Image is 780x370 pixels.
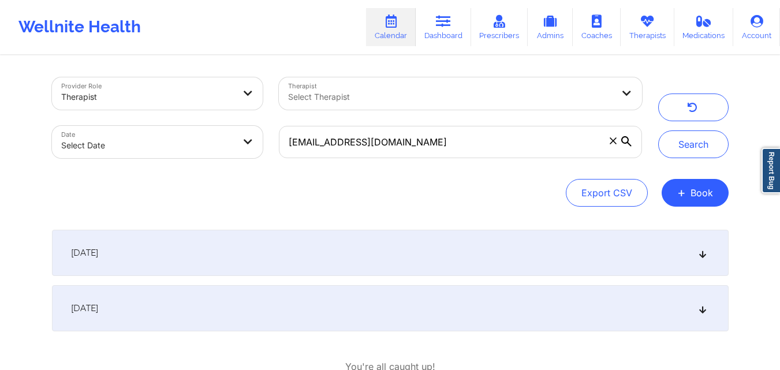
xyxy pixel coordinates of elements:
[566,179,648,207] button: Export CSV
[71,302,98,314] span: [DATE]
[733,8,780,46] a: Account
[416,8,471,46] a: Dashboard
[61,133,234,158] div: Select Date
[662,179,729,207] button: +Book
[677,189,686,196] span: +
[573,8,621,46] a: Coaches
[621,8,674,46] a: Therapists
[658,130,729,158] button: Search
[366,8,416,46] a: Calendar
[471,8,528,46] a: Prescribers
[528,8,573,46] a: Admins
[71,247,98,259] span: [DATE]
[61,84,234,110] div: Therapist
[279,126,641,158] input: Search by patient email
[762,148,780,193] a: Report Bug
[674,8,734,46] a: Medications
